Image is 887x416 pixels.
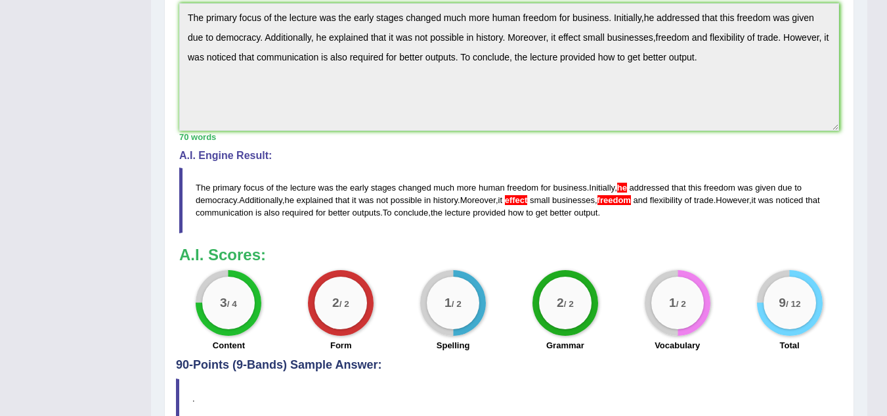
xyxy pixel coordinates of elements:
[617,183,627,193] span: Put a space after the comma. (did you mean: , he)
[564,299,574,309] small: / 2
[297,195,334,205] span: explained
[424,195,431,205] span: in
[316,208,326,218] span: for
[335,195,350,205] span: that
[716,195,749,205] span: However
[227,299,237,309] small: / 4
[335,183,347,193] span: the
[352,195,357,205] span: it
[615,183,617,193] span: Put a space after the comma. (did you mean: , he)
[431,208,443,218] span: the
[595,195,597,205] span: Put a space after the comma. (did you mean: , freedom)
[650,195,682,205] span: flexibility
[394,208,428,218] span: conclude
[330,339,352,352] label: Form
[179,168,839,233] blockquote: . . , . , . , . , .
[255,208,261,218] span: is
[399,183,431,193] span: changed
[655,339,700,352] label: Vocabulary
[505,195,528,205] span: After ‘it’, use the third-person verb form “effects”. (did you mean: effects)
[244,183,264,193] span: focus
[460,195,496,205] span: Moreover
[473,208,506,218] span: provided
[239,195,282,205] span: Additionally
[264,208,280,218] span: also
[437,339,470,352] label: Spelling
[758,195,773,205] span: was
[213,339,245,352] label: Content
[597,195,631,205] span: Put a space after the comma. (did you mean: , freedom)
[433,195,458,205] span: history
[445,208,471,218] span: lecture
[328,208,350,218] span: better
[358,195,374,205] span: was
[685,195,692,205] span: of
[179,131,839,143] div: 70 words
[220,296,227,310] big: 3
[755,183,775,193] span: given
[179,246,266,264] b: A.I. Scores:
[530,195,550,205] span: small
[353,208,381,218] span: outputs
[786,299,801,309] small: / 12
[634,195,648,205] span: and
[541,183,551,193] span: for
[452,299,462,309] small: / 2
[775,195,803,205] span: noticed
[196,195,237,205] span: democracy
[694,195,714,205] span: trade
[444,296,452,310] big: 1
[391,195,422,205] span: possible
[752,195,756,205] span: it
[276,183,288,193] span: the
[213,183,241,193] span: primary
[737,183,752,193] span: was
[508,208,524,218] span: how
[780,339,800,352] label: Total
[350,183,368,193] span: early
[498,195,503,205] span: it
[526,208,533,218] span: to
[383,208,392,218] span: To
[507,183,538,193] span: freedom
[479,183,505,193] span: human
[457,183,477,193] span: more
[589,183,615,193] span: Initially
[550,208,571,218] span: better
[676,299,685,309] small: / 2
[290,183,316,193] span: lecture
[371,183,396,193] span: stages
[778,183,792,193] span: due
[546,339,584,352] label: Grammar
[196,208,253,218] span: communication
[688,183,701,193] span: this
[318,183,334,193] span: was
[553,183,586,193] span: business
[332,296,339,310] big: 2
[669,296,676,310] big: 1
[376,195,388,205] span: not
[806,195,820,205] span: that
[704,183,735,193] span: freedom
[196,183,210,193] span: The
[339,299,349,309] small: / 2
[574,208,597,218] span: output
[672,183,686,193] span: that
[557,296,564,310] big: 2
[779,296,786,310] big: 9
[630,183,670,193] span: addressed
[282,208,314,218] span: required
[433,183,454,193] span: much
[794,183,802,193] span: to
[552,195,595,205] span: businesses
[267,183,274,193] span: of
[536,208,548,218] span: get
[284,195,293,205] span: he
[179,150,839,162] h4: A.I. Engine Result:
